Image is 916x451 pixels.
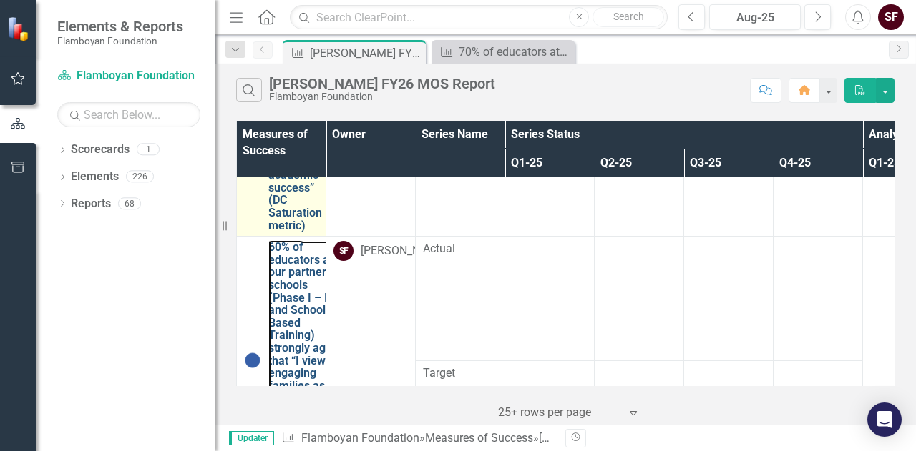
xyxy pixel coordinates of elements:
div: Flamboyan Foundation [269,91,495,102]
div: » » [281,430,555,447]
div: 70% of educators at our partner schools (Phase I – IV and School Based Training) strongly agree t... [459,43,571,61]
div: 68 [118,197,141,209]
div: Aug-25 [714,9,796,26]
td: Double-Click to Edit [595,237,684,361]
span: Search [613,11,644,22]
div: [PERSON_NAME] FY26 MOS Report [269,76,495,91]
span: Target [423,365,497,382]
span: Elements & Reports [57,18,183,35]
a: Measures of Success [425,431,533,445]
small: Flamboyan Foundation [57,35,183,46]
a: Scorecards [71,142,130,158]
img: No Information [244,352,261,369]
div: 1 [137,144,160,156]
button: Aug-25 [709,4,801,30]
td: Double-Click to Edit [505,237,595,361]
div: [PERSON_NAME] [361,243,447,259]
a: Elements [71,169,119,185]
div: Open Intercom Messenger [867,402,902,437]
div: [PERSON_NAME] FY26 MOS Report [310,44,422,62]
td: Double-Click to Edit [684,237,774,361]
a: Flamboyan Foundation [57,68,200,84]
a: Flamboyan Foundation [301,431,419,445]
input: Search Below... [57,102,200,127]
span: Updater [229,431,274,445]
img: ClearPoint Strategy [6,16,32,41]
div: [PERSON_NAME] FY26 MOS Report [539,431,718,445]
button: SF [878,4,904,30]
a: Reports [71,196,111,212]
a: 70% of educators at our partner schools (Phase I – IV and School Based Training) strongly agree t... [435,43,571,61]
input: Search ClearPoint... [290,5,668,30]
td: Double-Click to Edit [774,237,863,361]
span: Actual [423,241,497,257]
div: SF [333,241,354,261]
div: 226 [126,171,154,183]
button: Search [593,7,664,27]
